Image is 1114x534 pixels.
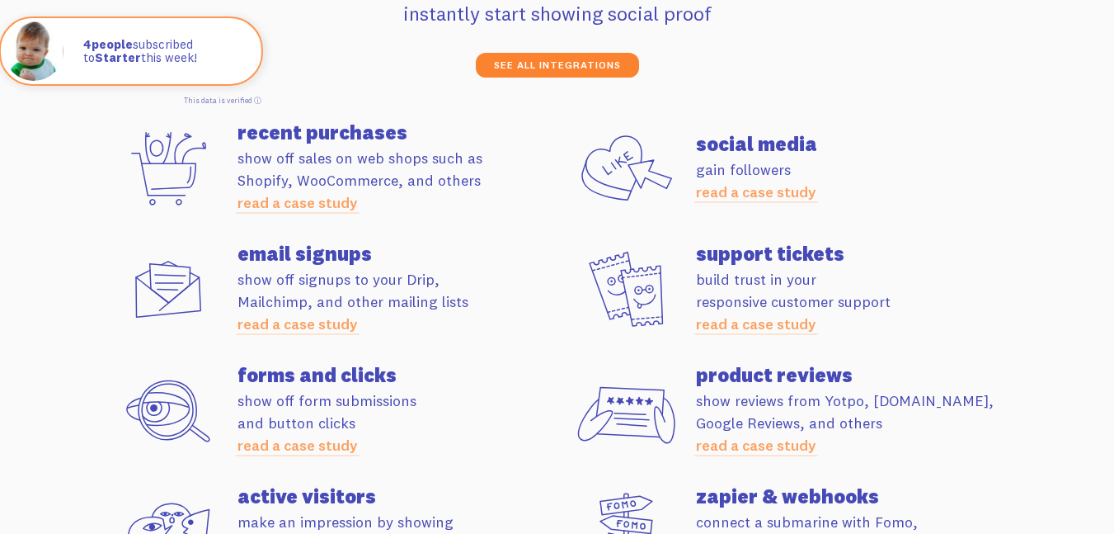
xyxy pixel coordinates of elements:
a: read a case study [237,314,358,333]
p: show reviews from Yotpo, [DOMAIN_NAME], Google Reviews, and others [696,390,1016,456]
h4: zapier & webhooks [696,486,1016,506]
h4: recent purchases [237,122,557,142]
a: see all integrations [476,53,639,78]
a: read a case study [696,182,816,201]
h4: social media [696,134,1016,154]
h4: forms and clicks [237,365,557,385]
p: show off sales on web shops such as Shopify, WooCommerce, and others [237,147,557,214]
a: read a case study [696,314,816,333]
a: read a case study [237,436,358,455]
h4: product reviews [696,365,1016,385]
p: show off signups to your Drip, Mailchimp, and other mailing lists [237,268,557,335]
p: show off form submissions and button clicks [237,390,557,456]
h4: active visitors [237,486,557,506]
h4: support tickets [696,243,1016,263]
p: gain followers [696,158,1016,203]
a: read a case study [237,193,358,212]
a: read a case study [696,436,816,455]
p: build trust in your responsive customer support [696,268,1016,335]
h4: email signups [237,243,557,263]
